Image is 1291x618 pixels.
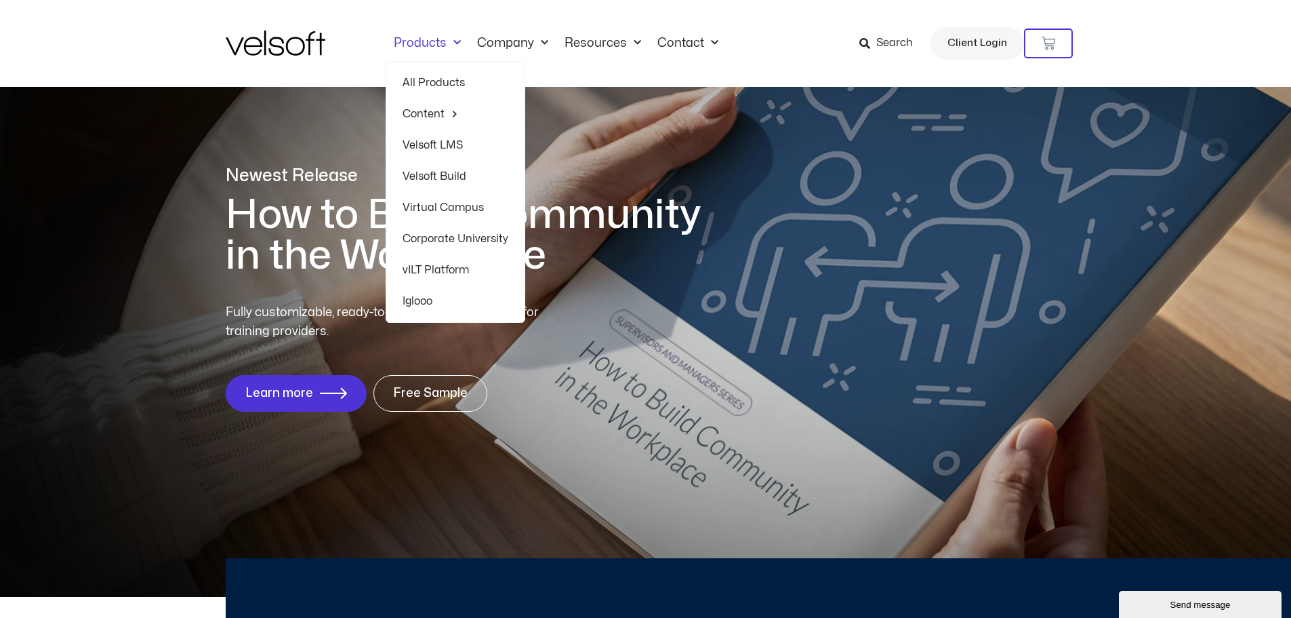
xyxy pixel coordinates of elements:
[386,36,726,51] nav: Menu
[469,36,556,51] a: CompanyMenu Toggle
[403,98,508,130] a: ContentMenu Toggle
[403,286,508,317] a: Iglooo
[386,61,525,323] ul: ProductsMenu Toggle
[403,67,508,98] a: All Products
[245,387,313,400] span: Learn more
[393,387,468,400] span: Free Sample
[403,161,508,192] a: Velsoft Build
[386,36,469,51] a: ProductsMenu Toggle
[226,375,367,412] a: Learn more
[556,36,649,51] a: ResourcesMenu Toggle
[403,130,508,161] a: Velsoft LMS
[226,164,720,188] p: Newest Release
[403,223,508,254] a: Corporate University
[876,35,913,52] span: Search
[373,375,487,412] a: Free Sample
[226,31,325,56] img: Velsoft Training Materials
[930,27,1024,60] a: Client Login
[226,303,563,341] p: Fully customizable, ready-to-deliver training content for training providers.
[649,36,726,51] a: ContactMenu Toggle
[859,32,922,55] a: Search
[947,35,1007,52] span: Client Login
[403,192,508,223] a: Virtual Campus
[226,195,720,276] h1: How to Build Community in the Workplace
[1119,588,1284,618] iframe: chat widget
[403,254,508,286] a: vILT Platform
